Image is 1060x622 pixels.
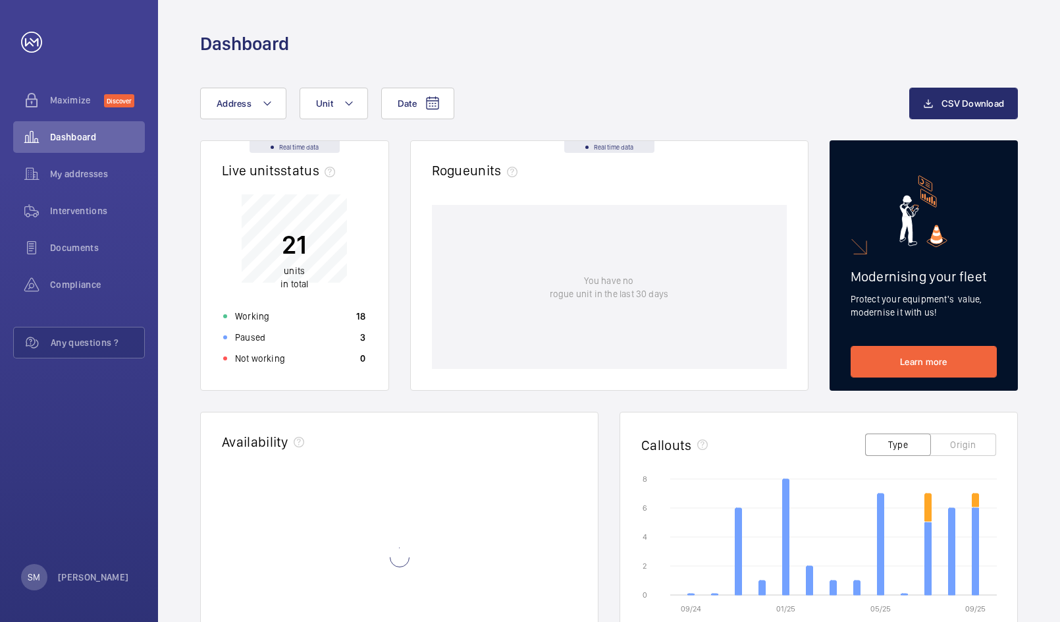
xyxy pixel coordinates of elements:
[50,204,145,217] span: Interventions
[316,98,333,109] span: Unit
[930,434,996,456] button: Origin
[851,346,997,378] a: Learn more
[200,88,286,119] button: Address
[250,141,340,153] div: Real time data
[51,336,144,349] span: Any questions ?
[235,352,285,365] p: Not working
[104,94,134,107] span: Discover
[280,162,340,179] span: status
[58,571,129,584] p: [PERSON_NAME]
[280,264,308,291] p: in total
[235,310,269,323] p: Working
[50,278,145,291] span: Compliance
[50,167,145,181] span: My addresses
[280,228,308,261] p: 21
[50,94,104,107] span: Maximize
[851,293,997,319] p: Protect your equipment's value, modernise it with us!
[643,532,647,542] text: 4
[235,331,265,344] p: Paused
[284,266,305,276] span: units
[300,88,368,119] button: Unit
[564,141,654,153] div: Real time data
[865,434,931,456] button: Type
[217,98,252,109] span: Address
[909,88,1018,119] button: CSV Download
[643,561,647,571] text: 2
[550,274,668,300] p: You have no rogue unit in the last 30 days
[851,268,997,285] h2: Modernising your fleet
[965,604,986,613] text: 09/25
[681,604,701,613] text: 09/24
[870,604,891,613] text: 05/25
[941,98,1004,109] span: CSV Download
[356,310,366,323] p: 18
[643,474,647,484] text: 8
[381,88,454,119] button: Date
[432,162,523,179] h2: Rogue
[398,98,417,109] span: Date
[360,331,365,344] p: 3
[222,434,288,450] h2: Availability
[50,241,145,254] span: Documents
[643,590,647,600] text: 0
[776,604,795,613] text: 01/25
[360,352,365,365] p: 0
[470,162,523,179] span: units
[222,162,340,179] h2: Live units
[643,503,647,513] text: 6
[641,437,692,453] h2: Callouts
[28,571,40,584] p: SM
[200,32,289,56] h1: Dashboard
[899,175,947,247] img: marketing-card.svg
[50,130,145,144] span: Dashboard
